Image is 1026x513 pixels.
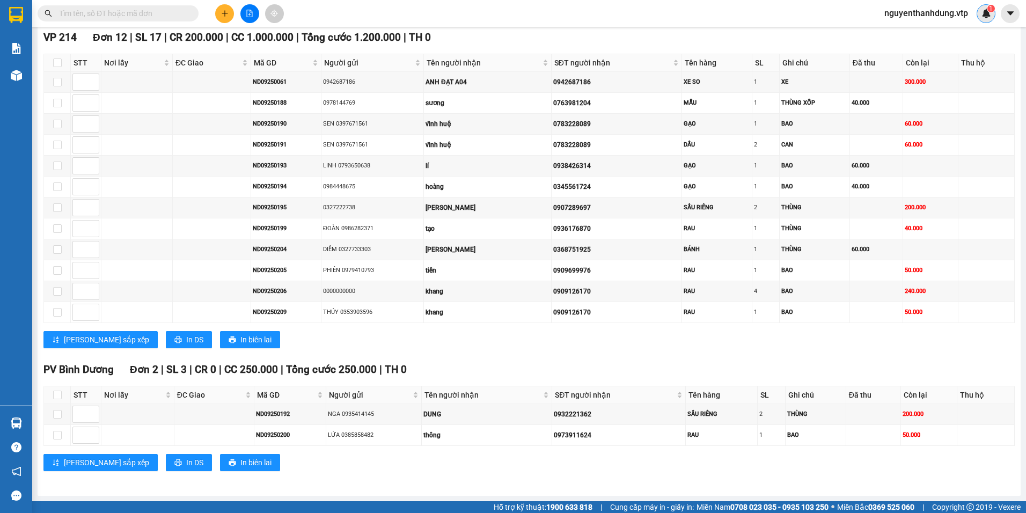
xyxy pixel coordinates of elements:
[229,336,236,345] span: printer
[553,182,680,192] div: 0345561724
[265,4,284,23] button: aim
[876,6,977,20] span: nguyenthanhdung.vtp
[166,331,212,348] button: printerIn DS
[422,404,552,425] td: DUNG
[175,57,240,69] span: ĐC Giao
[905,287,956,296] div: 240.000
[323,98,422,107] div: 0978144769
[328,430,420,439] div: LỨA 0385858482
[754,287,778,296] div: 4
[552,302,683,323] td: 0909126170
[552,260,683,281] td: 0909699976
[43,31,77,43] span: VP 214
[754,77,778,86] div: 1
[251,135,321,156] td: ND09250191
[905,140,956,149] div: 60.000
[253,182,319,191] div: ND09250194
[552,135,683,156] td: 0783228089
[903,54,958,72] th: Còn lại
[64,457,149,468] span: [PERSON_NAME] sắp xếp
[251,302,321,323] td: ND09250209
[221,10,229,17] span: plus
[251,239,321,260] td: ND09250204
[905,203,956,212] div: 200.000
[11,466,21,477] span: notification
[323,266,422,275] div: PHIÊN 0979410793
[220,454,280,471] button: printerIn biên lai
[905,307,956,317] div: 50.000
[981,9,991,18] img: icon-new-feature
[251,218,321,239] td: ND09250199
[684,119,750,128] div: GẠO
[164,31,167,43] span: |
[552,114,683,135] td: 0783228089
[281,363,283,376] span: |
[754,245,778,254] div: 1
[682,54,752,72] th: Tên hàng
[52,459,60,467] span: sort-ascending
[989,5,993,12] span: 1
[684,245,750,254] div: BÁNH
[846,386,901,404] th: Đã thu
[379,363,382,376] span: |
[424,302,552,323] td: khang
[754,203,778,212] div: 2
[781,98,848,107] div: THÙNG XỐP
[323,77,422,86] div: 0942687186
[11,417,22,429] img: warehouse-icon
[758,386,786,404] th: SL
[684,77,750,86] div: XE SO
[610,501,694,513] span: Cung cấp máy in - giấy in:
[426,203,549,213] div: [PERSON_NAME]
[552,425,686,446] td: 0973911624
[754,224,778,233] div: 1
[219,363,222,376] span: |
[424,218,552,239] td: tạo
[424,177,552,197] td: hoàng
[781,224,848,233] div: THÙNG
[166,363,187,376] span: SL 3
[781,245,848,254] div: THÙNG
[130,31,133,43] span: |
[253,98,319,107] div: ND09250188
[787,409,844,419] div: THÙNG
[781,203,848,212] div: THÙNG
[546,503,592,511] strong: 1900 633 818
[251,156,321,177] td: ND09250193
[781,161,848,170] div: BAO
[256,409,324,419] div: ND09250192
[754,307,778,317] div: 1
[552,281,683,302] td: 0909126170
[781,307,848,317] div: BAO
[957,386,1015,404] th: Thu hộ
[253,203,319,212] div: ND09250195
[409,31,431,43] span: TH 0
[966,503,974,511] span: copyright
[253,224,319,233] div: ND09250199
[424,156,552,177] td: lí
[684,266,750,275] div: RAU
[174,336,182,345] span: printer
[554,57,671,69] span: SĐT người nhận
[231,31,294,43] span: CC 1.000.000
[240,457,272,468] span: In biên lai
[254,404,326,425] td: ND09250192
[135,31,162,43] span: SL 17
[426,266,549,276] div: tiến
[323,161,422,170] div: LINH 0793650638
[1001,4,1020,23] button: caret-down
[328,409,420,419] div: NGA 0935414145
[494,501,592,513] span: Hỗ trợ kỹ thuật:
[987,5,995,12] sup: 1
[781,140,848,149] div: CAN
[552,197,683,218] td: 0907289697
[754,182,778,191] div: 1
[166,454,212,471] button: printerIn DS
[837,501,914,513] span: Miền Bắc
[424,281,552,302] td: khang
[251,260,321,281] td: ND09250205
[684,161,750,170] div: GẠO
[554,430,684,441] div: 0973911624
[130,363,158,376] span: Đơn 2
[903,409,955,419] div: 200.000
